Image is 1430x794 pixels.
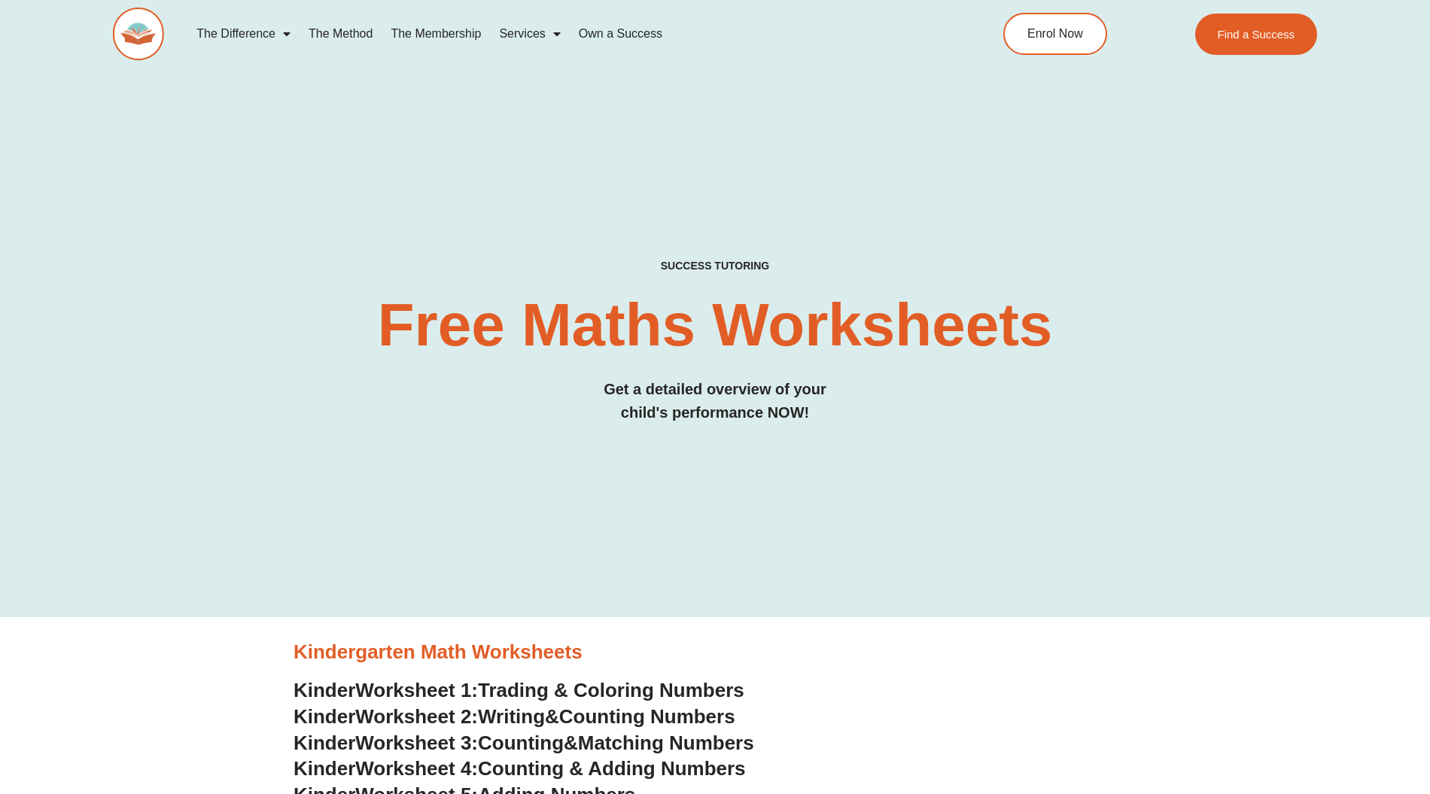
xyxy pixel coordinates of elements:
[382,17,490,51] a: The Membership
[300,17,382,51] a: The Method
[294,732,754,754] a: KinderWorksheet 3:Counting&Matching Numbers
[478,679,744,701] span: Trading & Coloring Numbers
[559,705,735,728] span: Counting Numbers
[355,705,478,728] span: Worksheet 2:
[355,732,478,754] span: Worksheet 3:
[187,17,934,51] nav: Menu
[578,732,754,754] span: Matching Numbers
[355,679,478,701] span: Worksheet 1:
[294,732,355,754] span: Kinder
[294,757,746,780] a: KinderWorksheet 4:Counting & Adding Numbers
[294,679,355,701] span: Kinder
[294,705,735,728] a: KinderWorksheet 2:Writing&Counting Numbers
[1027,28,1083,40] span: Enrol Now
[1217,29,1295,40] span: Find a Success
[294,640,1136,665] h3: Kindergarten Math Worksheets
[478,732,564,754] span: Counting
[294,757,355,780] span: Kinder
[1194,14,1317,55] a: Find a Success
[187,17,300,51] a: The Difference
[478,757,746,780] span: Counting & Adding Numbers
[490,17,569,51] a: Services
[1003,13,1107,55] a: Enrol Now
[113,378,1317,424] h3: Get a detailed overview of your child's performance NOW!
[355,757,478,780] span: Worksheet 4:
[113,260,1317,272] h4: SUCCESS TUTORING​
[113,295,1317,355] h2: Free Maths Worksheets​
[570,17,671,51] a: Own a Success
[478,705,545,728] span: Writing
[294,705,355,728] span: Kinder
[294,679,744,701] a: KinderWorksheet 1:Trading & Coloring Numbers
